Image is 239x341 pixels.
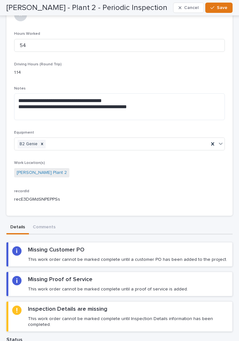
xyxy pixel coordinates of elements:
p: This work order cannot be marked complete until Inspection Details information has been completed. [28,316,228,327]
button: Cancel [173,3,204,13]
span: Equipment [14,131,34,135]
div: B2 Genie [18,140,39,148]
p: recE3DGMdSNPEPPSs [14,196,225,203]
h2: Missing Customer PO [28,246,84,254]
span: Work Location(s) [14,161,45,165]
button: Save [205,3,233,13]
h2: [PERSON_NAME] - Plant 2 - Periodic Inspection [6,3,167,13]
p: 1.14 [14,69,225,76]
button: Comments [29,221,59,234]
h2: Missing Proof of Service [28,276,93,284]
span: Hours Worked [14,32,40,36]
span: Cancel [184,5,199,11]
span: Save [217,5,227,11]
span: Driving Hours (Round Trip) [14,62,62,66]
span: Notes [14,87,26,90]
span: recordId [14,189,29,193]
h2: Inspection Details are missing [28,306,107,313]
a: [PERSON_NAME] Plant 2 [17,169,67,176]
button: Details [6,221,29,234]
p: This work order cannot be marked complete until a proof of service is added. [28,286,188,292]
p: This work order cannot be marked complete until a customer PO has been added to the project. [28,257,227,262]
